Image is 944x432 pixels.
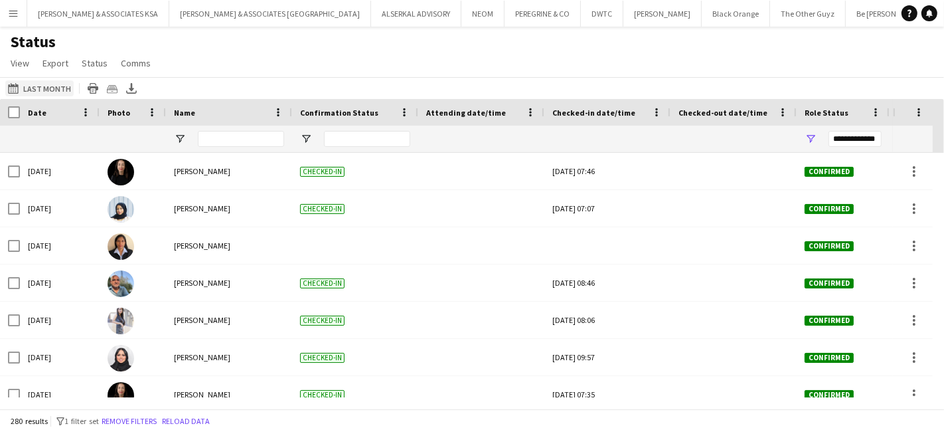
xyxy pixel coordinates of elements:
div: [DATE] [20,227,100,264]
div: [DATE] [20,339,100,376]
span: Checked-in [300,167,345,177]
img: Rishi Raj [108,270,134,297]
button: Remove filters [99,414,159,429]
a: Status [76,54,113,72]
div: [DATE] 08:06 [552,302,663,338]
div: [DATE] 07:46 [552,153,663,189]
div: [DATE] 09:57 [552,339,663,376]
span: Checked-in [300,278,345,288]
span: Checked-in [300,353,345,363]
button: DWTC [581,1,623,27]
span: Checked-out date/time [678,108,767,118]
span: Export [42,57,68,69]
span: Attending date/time [426,108,506,118]
button: Open Filter Menu [174,133,186,145]
span: Checked-in [300,316,345,326]
button: The Other Guyz [770,1,846,27]
span: Photo [108,108,130,118]
img: Rita John [108,233,134,260]
app-action-btn: Export XLSX [123,80,139,96]
a: View [5,54,35,72]
span: [PERSON_NAME] [174,203,230,213]
div: [DATE] 08:46 [552,265,663,301]
img: Fatimah AbuSrair [108,196,134,223]
app-action-btn: Print [85,80,101,96]
button: ALSERKAL ADVISORY [371,1,461,27]
button: [PERSON_NAME] [623,1,702,27]
button: Black Orange [702,1,770,27]
span: [PERSON_NAME] [174,352,230,362]
img: Gurpreet Rayat [108,308,134,334]
img: Ekram Balgosoon [108,345,134,372]
button: Reload data [159,414,212,429]
span: Status [82,57,108,69]
span: Confirmed [805,278,854,288]
img: Mariam Rohrle [108,382,134,409]
span: [PERSON_NAME] [174,315,230,325]
span: Role Status [805,108,848,118]
button: Last Month [5,80,74,96]
span: Checked-in [300,204,345,214]
span: Confirmed [805,353,854,363]
span: [PERSON_NAME] [174,389,230,399]
a: Export [37,54,74,72]
span: Checked-in [300,390,345,400]
div: [DATE] [20,190,100,227]
div: [DATE] [20,376,100,413]
div: [DATE] 07:35 [552,376,663,413]
button: Be [PERSON_NAME] [846,1,934,27]
button: Open Filter Menu [300,133,312,145]
a: Comms [116,54,156,72]
div: [DATE] 07:07 [552,190,663,227]
span: [PERSON_NAME] [174,278,230,288]
div: [DATE] [20,302,100,338]
span: Confirmed [805,241,854,251]
span: Confirmed [805,390,854,400]
span: Confirmation Status [300,108,378,118]
span: 1 filter set [64,416,99,426]
span: Confirmed [805,204,854,214]
button: Open Filter Menu [805,133,817,145]
div: [DATE] [20,153,100,189]
img: Mariam Rohrle [108,159,134,185]
span: Name [174,108,195,118]
button: [PERSON_NAME] & ASSOCIATES KSA [27,1,169,27]
span: Confirmed [805,316,854,326]
span: [PERSON_NAME] [174,241,230,251]
app-action-btn: Crew files as ZIP [104,80,120,96]
input: Name Filter Input [198,131,284,147]
span: Date [28,108,46,118]
span: Confirmed [805,167,854,177]
span: [PERSON_NAME] [174,166,230,176]
div: [DATE] [20,265,100,301]
button: [PERSON_NAME] & ASSOCIATES [GEOGRAPHIC_DATA] [169,1,371,27]
span: Checked-in date/time [552,108,635,118]
span: Comms [121,57,151,69]
input: Confirmation Status Filter Input [324,131,410,147]
span: View [11,57,29,69]
button: PEREGRINE & CO [505,1,581,27]
button: NEOM [461,1,505,27]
